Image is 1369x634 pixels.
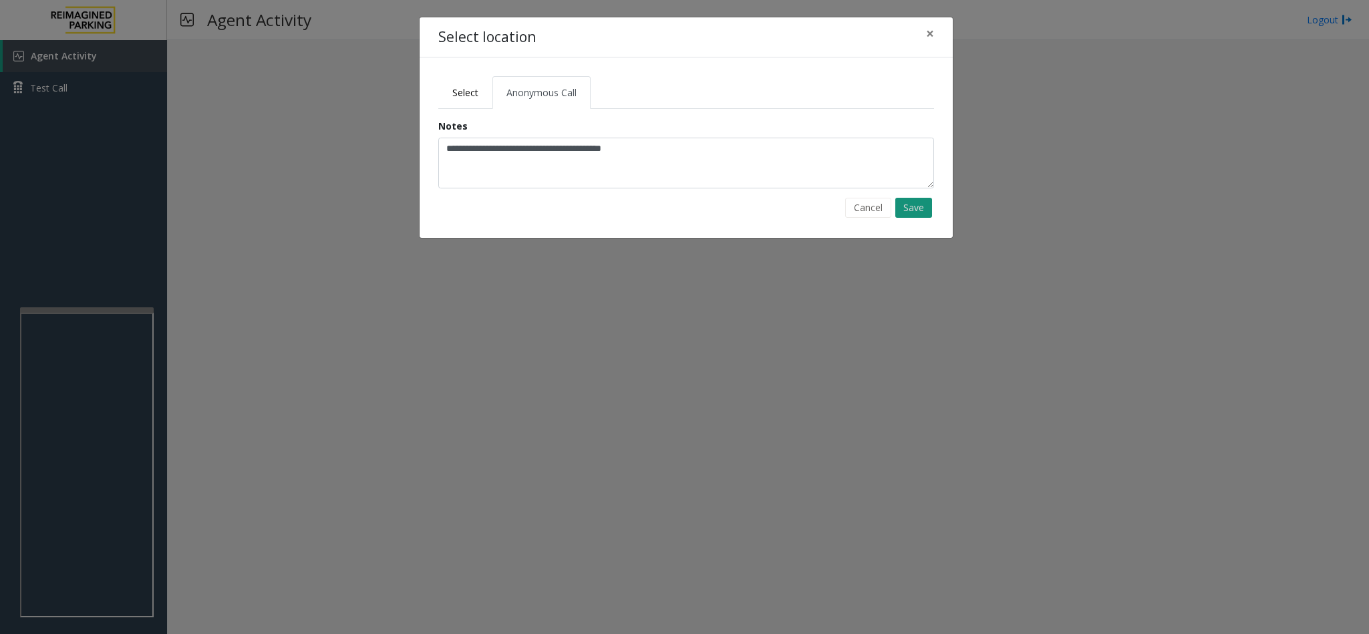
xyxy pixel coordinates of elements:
span: Select [452,86,478,99]
button: Save [895,198,932,218]
label: Notes [438,119,468,133]
span: × [926,24,934,43]
button: Cancel [845,198,891,218]
span: Anonymous Call [506,86,577,99]
h4: Select location [438,27,536,48]
ul: Tabs [438,76,934,109]
button: Close [917,17,943,50]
